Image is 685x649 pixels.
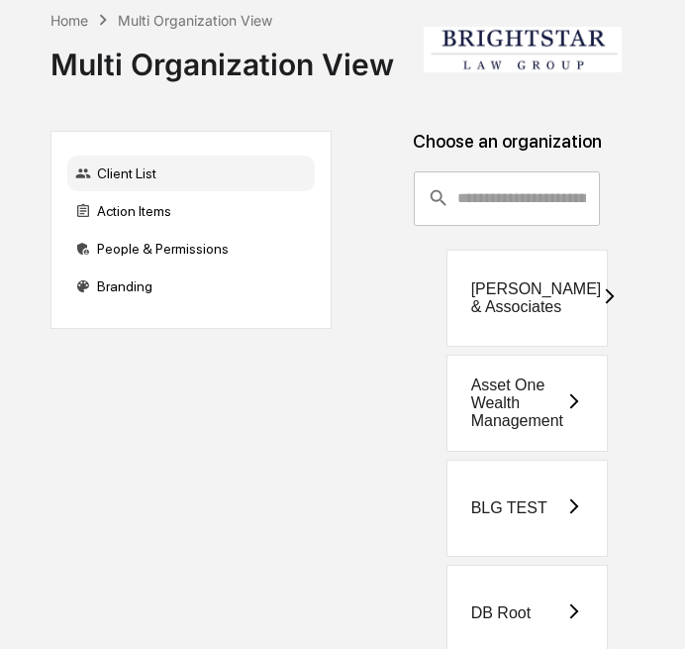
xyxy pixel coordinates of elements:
div: Asset One Wealth Management [471,377,565,430]
div: People & Permissions [67,231,315,267]
div: [PERSON_NAME] & Associates [471,280,602,316]
img: Brightstar Law Group [424,27,622,72]
div: consultant-dashboard__filter-organizations-search-bar [414,171,600,225]
div: BLG TEST [471,499,547,517]
div: Multi Organization View [118,12,272,29]
div: Multi Organization View [50,31,394,82]
div: Home [50,12,88,29]
div: Action Items [67,193,315,229]
div: Branding [67,269,315,304]
div: Client List [67,156,315,191]
div: Choose an organization [347,131,667,171]
div: DB Root [471,604,531,622]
